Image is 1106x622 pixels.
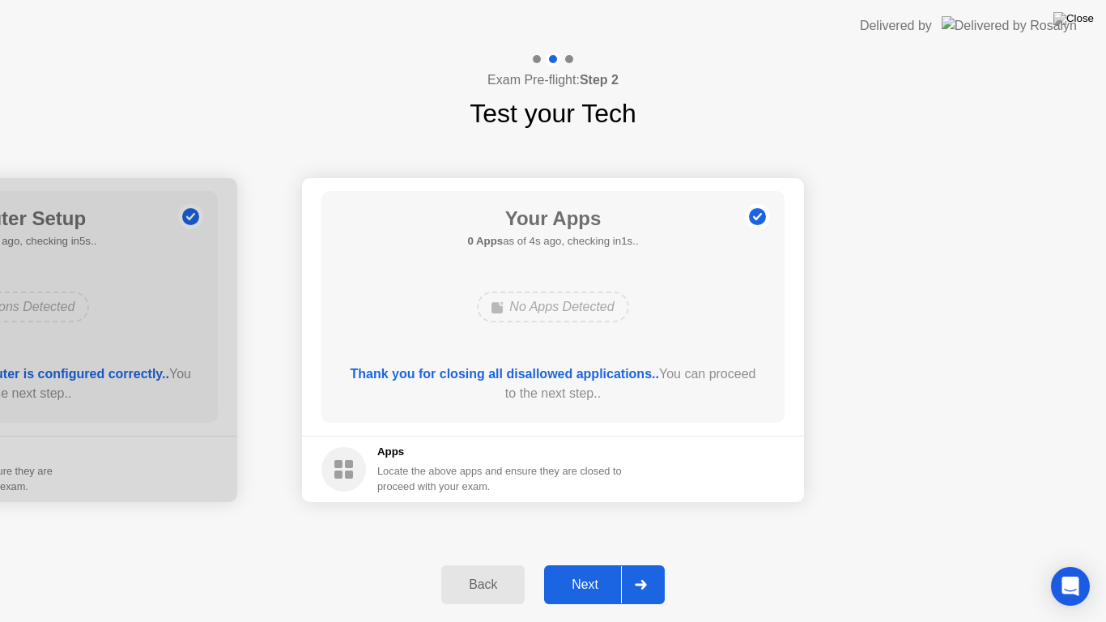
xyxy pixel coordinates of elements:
button: Next [544,565,665,604]
b: Thank you for closing all disallowed applications.. [351,367,659,381]
h5: as of 4s ago, checking in1s.. [467,233,638,249]
img: Close [1053,12,1094,25]
b: Step 2 [580,73,619,87]
h5: Apps [377,444,623,460]
h1: Test your Tech [470,94,636,133]
div: You can proceed to the next step.. [345,364,762,403]
button: Back [441,565,525,604]
b: 0 Apps [467,235,503,247]
div: No Apps Detected [477,292,628,322]
img: Delivered by Rosalyn [942,16,1077,35]
div: Back [446,577,520,592]
h1: Your Apps [467,204,638,233]
h4: Exam Pre-flight: [487,70,619,90]
div: Locate the above apps and ensure they are closed to proceed with your exam. [377,463,623,494]
div: Next [549,577,621,592]
div: Delivered by [860,16,932,36]
div: Open Intercom Messenger [1051,567,1090,606]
